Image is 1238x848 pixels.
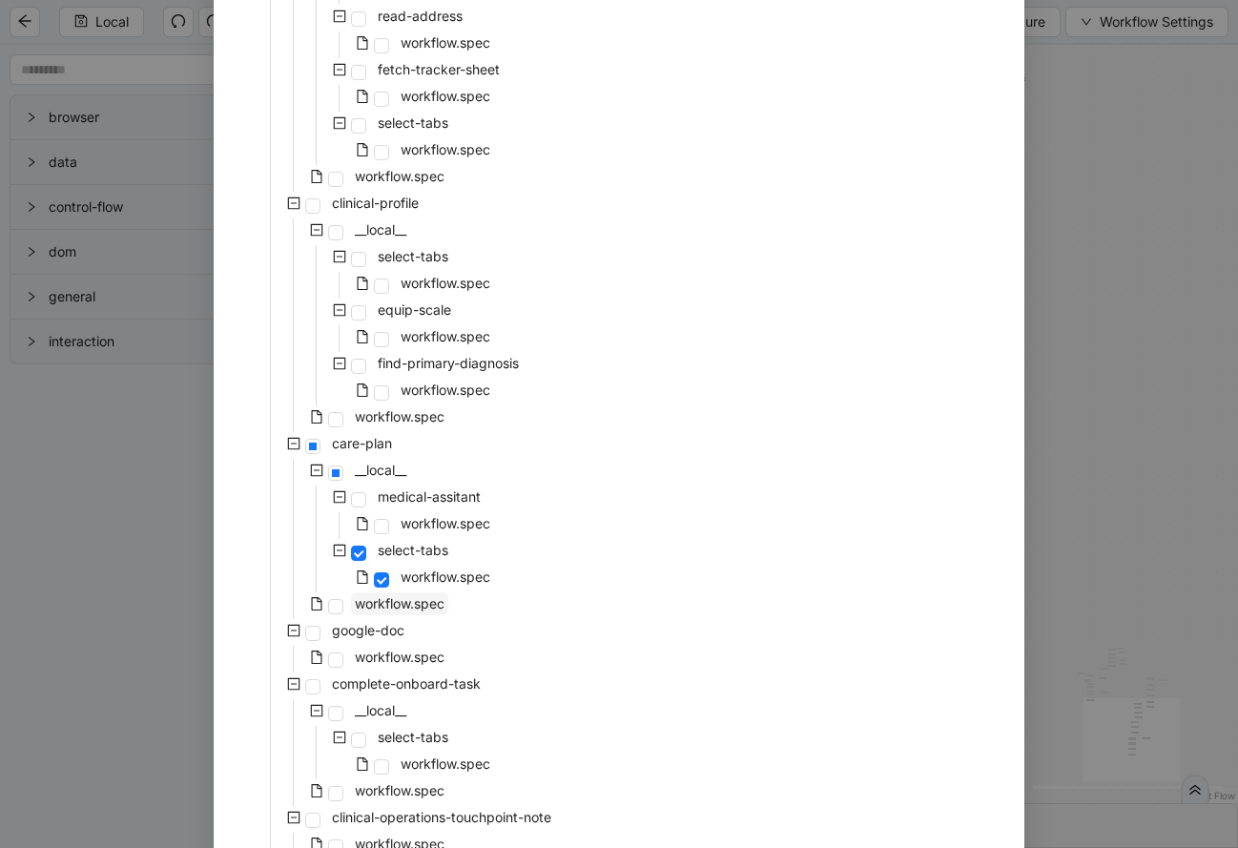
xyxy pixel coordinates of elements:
[355,462,406,478] span: __local__
[351,779,448,802] span: workflow.spec
[333,544,346,557] span: minus-square
[374,299,455,321] span: equip-scale
[397,566,494,589] span: workflow.spec
[378,355,519,371] span: find-primary-diagnosis
[355,168,444,184] span: workflow.spec
[333,116,346,130] span: minus-square
[351,165,448,188] span: workflow.spec
[333,731,346,744] span: minus-square
[351,646,448,669] span: workflow.spec
[328,432,396,455] span: care-plan
[355,595,444,611] span: workflow.spec
[287,677,300,691] span: minus-square
[374,352,523,375] span: find-primary-diagnosis
[351,405,448,428] span: workflow.spec
[378,61,500,77] span: fetch-tracker-sheet
[397,512,494,535] span: workflow.spec
[333,250,346,263] span: minus-square
[401,382,490,398] span: workflow.spec
[397,85,494,108] span: workflow.spec
[374,539,452,562] span: select-tabs
[356,330,369,343] span: file
[356,36,369,50] span: file
[355,782,444,798] span: workflow.spec
[333,490,346,504] span: minus-square
[287,437,300,450] span: minus-square
[287,624,300,637] span: minus-square
[397,325,494,348] span: workflow.spec
[397,379,494,402] span: workflow.spec
[333,357,346,370] span: minus-square
[332,809,551,825] span: clinical-operations-touchpoint-note
[332,622,404,638] span: google-doc
[356,757,369,771] span: file
[310,464,323,477] span: minus-square
[355,408,444,424] span: workflow.spec
[287,196,300,210] span: minus-square
[333,303,346,317] span: minus-square
[287,811,300,824] span: minus-square
[332,675,481,692] span: complete-onboard-task
[401,88,490,104] span: workflow.spec
[310,651,323,664] span: file
[378,114,448,131] span: select-tabs
[374,112,452,134] span: select-tabs
[378,8,463,24] span: read-address
[355,702,406,718] span: __local__
[356,90,369,103] span: file
[351,218,410,241] span: __local__
[378,301,451,318] span: equip-scale
[333,63,346,76] span: minus-square
[310,597,323,610] span: file
[310,170,323,183] span: file
[332,435,392,451] span: care-plan
[401,141,490,157] span: workflow.spec
[356,143,369,156] span: file
[378,488,481,505] span: medical-assitant
[374,726,452,749] span: select-tabs
[374,58,504,81] span: fetch-tracker-sheet
[401,755,490,772] span: workflow.spec
[328,672,485,695] span: complete-onboard-task
[378,729,448,745] span: select-tabs
[328,619,408,642] span: google-doc
[401,328,490,344] span: workflow.spec
[356,517,369,530] span: file
[356,570,369,584] span: file
[397,31,494,54] span: workflow.spec
[351,459,410,482] span: __local__
[355,649,444,665] span: workflow.spec
[401,34,490,51] span: workflow.spec
[332,195,419,211] span: clinical-profile
[401,275,490,291] span: workflow.spec
[401,569,490,585] span: workflow.spec
[374,5,466,28] span: read-address
[328,806,555,829] span: clinical-operations-touchpoint-note
[328,192,423,215] span: clinical-profile
[310,704,323,717] span: minus-square
[356,383,369,397] span: file
[351,592,448,615] span: workflow.spec
[397,272,494,295] span: workflow.spec
[356,277,369,290] span: file
[397,138,494,161] span: workflow.spec
[310,223,323,237] span: minus-square
[310,784,323,797] span: file
[397,753,494,776] span: workflow.spec
[378,542,448,558] span: select-tabs
[374,486,485,508] span: medical-assitant
[310,410,323,424] span: file
[351,699,410,722] span: __local__
[333,10,346,23] span: minus-square
[374,245,452,268] span: select-tabs
[378,248,448,264] span: select-tabs
[401,515,490,531] span: workflow.spec
[355,221,406,238] span: __local__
